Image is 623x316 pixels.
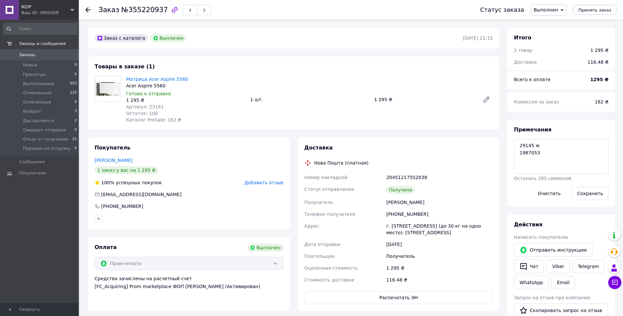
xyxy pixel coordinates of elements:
div: Получено [386,186,415,194]
span: Отказ от получения [23,136,68,142]
span: Оплата [95,244,117,250]
span: Комиссия за заказ [514,99,559,104]
span: Запрос на отзыв про компанию [514,295,590,300]
div: Статус заказа [480,7,524,13]
button: Чат с покупателем [608,276,621,289]
span: Каталог ProSale: 162 ₴ [126,117,181,123]
span: Примечания [514,126,551,133]
div: 1 295 ₴ [371,95,477,104]
button: Отправить инструкцию [514,243,592,257]
div: Заказ с каталога [95,34,148,42]
div: [PERSON_NAME] [385,196,494,208]
div: 1 295 ₴ [590,47,609,54]
button: Принять заказ [573,5,616,15]
span: Добавить отзыв [244,180,283,185]
span: Остаток: 100 [126,111,158,116]
span: Написать покупателю [514,235,568,240]
div: Средства зачислены на расчетный счет [95,275,283,290]
span: Доставка [514,59,537,65]
span: Получатель [304,200,333,205]
span: Возврат [23,108,41,114]
div: Ваш ID: 3905509 [21,10,79,16]
span: Адрес [304,223,319,229]
span: Всего к оплате [514,77,550,82]
span: 131 [70,90,77,96]
div: Acer Aspire 5560 [126,82,245,89]
span: Принять заказ [578,8,611,12]
span: Товары в заказе (1) [95,63,155,70]
span: Выполненные [23,81,55,87]
span: Покупатель [95,145,130,151]
a: [PERSON_NAME] [95,158,133,163]
span: Выполнен [534,7,558,12]
time: [DATE] 21:15 [463,35,493,41]
b: 1295 ₴ [590,77,609,82]
span: Оплаченные [23,99,51,105]
button: Очистить [532,187,567,200]
a: Telegram [572,260,605,273]
button: Чат [514,260,544,273]
span: Итого [514,34,531,41]
span: 100% [101,180,114,185]
a: Матрица Acer Aspire 5560 [126,77,188,82]
div: успешных покупок [95,179,162,186]
span: 21 [72,136,77,142]
span: 162 ₴ [595,99,609,104]
span: [EMAIL_ADDRESS][DOMAIN_NAME] [101,192,182,197]
span: Плательщик [304,254,335,259]
button: Распечатать ЭН [304,291,493,304]
input: Поиск [3,23,78,35]
span: №355220937 [121,6,168,14]
img: Матрица Acer Aspire 5560 [95,81,121,97]
span: Отмененные [23,90,52,96]
div: Вернуться назад [85,7,91,13]
span: Доставка [304,145,333,151]
button: Сохранить [571,187,609,200]
span: 1 товар [514,48,532,53]
div: [PHONE_NUMBER] [385,208,494,220]
span: 0 [75,146,77,151]
div: 1 295 ₴ [385,262,494,274]
span: Готово к отправке [126,91,171,96]
span: 0 [75,99,77,105]
span: NZIP [21,4,71,10]
div: Выплачен [247,244,283,252]
span: Покупатели [19,170,46,176]
span: Доставляется [23,118,54,124]
div: [FC_Acquiring] Prom marketplace ФОП [PERSON_NAME] (Активирован) [95,283,283,290]
span: Артикул: 23161 [126,104,164,109]
span: Дата отправки [304,242,341,247]
span: Действия [514,221,543,228]
div: 116.48 ₴ [385,274,494,286]
div: [DATE] [385,238,494,250]
a: Редактировать [480,93,493,106]
span: Ожидает отправки [23,127,66,133]
span: Заказ [99,6,119,14]
span: Номер накладной [304,175,348,180]
span: 0 [75,127,77,133]
button: Email [551,276,575,289]
div: Нова Пошта (платная) [313,160,370,166]
div: г. [STREET_ADDRESS] (до 30 кг на одно место): [STREET_ADDRESS] [385,220,494,238]
span: Осталось 285 символов [514,176,571,181]
span: Сообщения [19,159,45,165]
span: Оценочная стоимость [304,265,358,271]
textarea: 29145 ж 1987053 [514,139,609,174]
div: 1 шт. [248,95,372,104]
div: 116.48 ₴ [584,55,612,69]
span: Статус отправления [304,187,354,192]
span: 3 [75,108,77,114]
span: Телефон получателя [304,212,355,217]
a: WhatsApp [514,276,548,289]
span: 653 [70,81,77,87]
span: 0 [75,72,77,78]
span: 0 [75,62,77,68]
div: Получатель [385,250,494,262]
span: Заказы и сообщения [19,41,66,47]
span: Стоимость доставки [304,277,354,282]
span: Принятые [23,72,46,78]
div: Выплачен [150,34,186,42]
span: 2 [75,118,77,124]
span: Новые [23,62,37,68]
div: [PHONE_NUMBER] [100,203,144,210]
